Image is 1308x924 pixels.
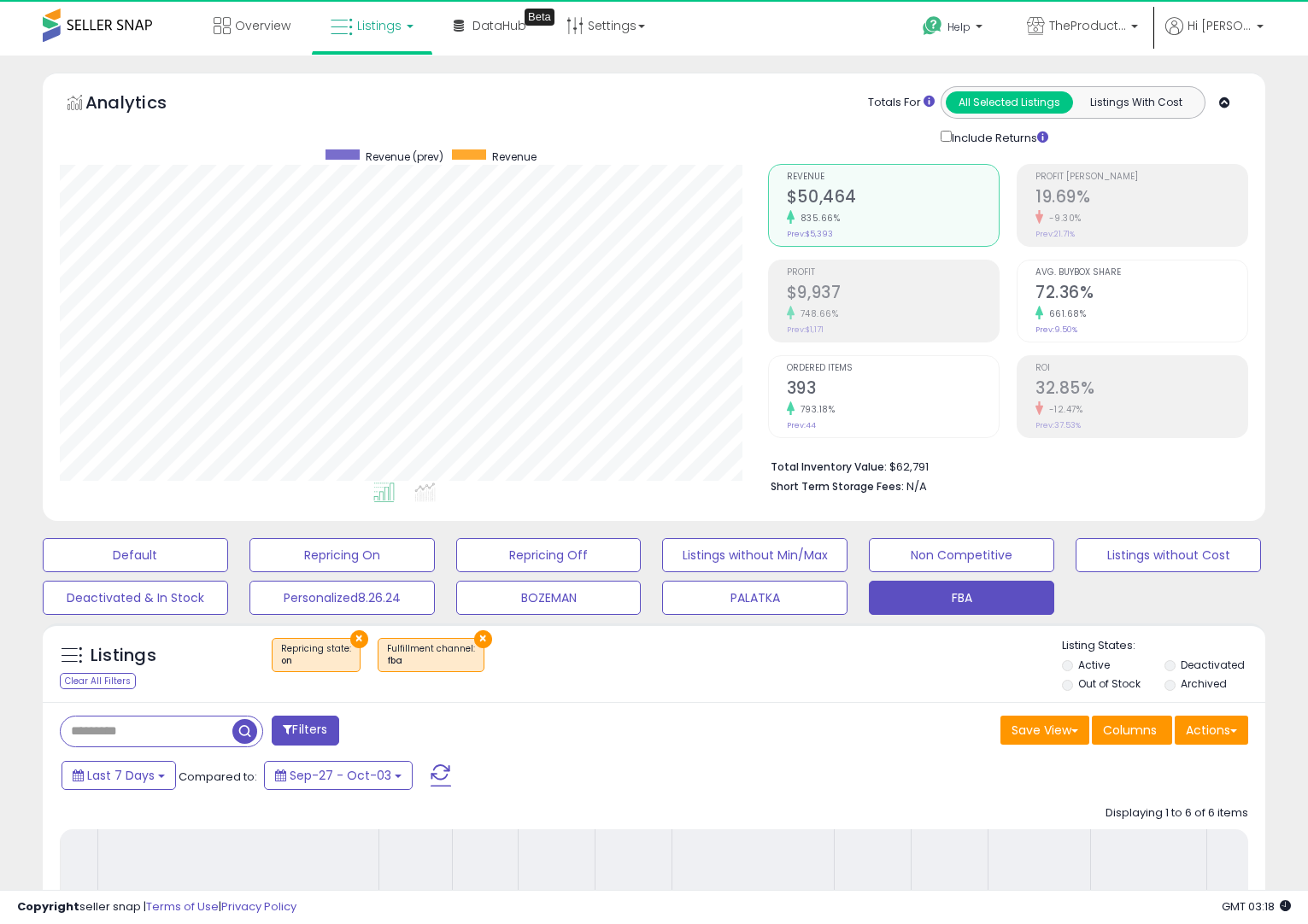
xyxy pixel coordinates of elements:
[909,3,1000,56] a: Help
[771,479,904,494] b: Short Term Storage Fees:
[1106,805,1248,822] div: Displaying 1 to 6 of 6 items
[662,581,848,615] button: PALATKA
[357,17,402,34] span: Listings
[492,149,537,164] span: Revenue
[387,642,475,668] span: Fulfillment channel :
[474,630,492,648] button: ×
[1188,17,1252,34] span: Hi [PERSON_NAME]
[62,761,176,790] button: Last 7 Days
[1035,187,1247,210] h2: 19.69%
[472,17,526,34] span: DataHub
[85,91,200,119] h5: Analytics
[1222,898,1291,915] span: 2025-10-11 03:18 GMT
[787,325,824,335] small: Prev: $1,171
[795,307,839,320] small: 748.66%
[1035,420,1081,430] small: Prev: 37.53%
[1078,658,1110,672] label: Active
[787,364,999,373] span: Ordered Items
[17,899,296,915] div: seller snap | |
[91,644,156,668] h5: Listings
[906,478,927,494] span: N/A
[787,268,999,278] span: Profit
[868,95,935,111] div: Totals For
[281,642,351,668] span: Repricing state :
[221,898,296,915] a: Privacy Policy
[272,716,338,746] button: Filters
[456,538,642,572] button: Repricing Off
[1043,212,1082,225] small: -9.30%
[1175,716,1248,745] button: Actions
[179,769,257,785] span: Compared to:
[787,378,999,401] h2: 393
[1035,325,1077,335] small: Prev: 9.50%
[87,767,155,784] span: Last 7 Days
[1000,716,1089,745] button: Save View
[1035,378,1247,401] h2: 32.85%
[1035,173,1247,182] span: Profit [PERSON_NAME]
[869,581,1054,615] button: FBA
[922,15,943,37] i: Get Help
[281,655,351,667] div: on
[1181,676,1227,691] label: Archived
[787,420,816,430] small: Prev: 44
[795,403,836,416] small: 793.18%
[1035,229,1075,239] small: Prev: 21.71%
[456,581,642,615] button: BOZEMAN
[787,173,999,182] span: Revenue
[1062,638,1265,654] p: Listing States:
[1049,17,1126,34] span: TheProductHaven
[1076,538,1261,572] button: Listings without Cost
[249,581,435,615] button: Personalized8.26.24
[1035,283,1247,306] h2: 72.36%
[787,229,833,239] small: Prev: $5,393
[146,898,219,915] a: Terms of Use
[1043,307,1087,320] small: 661.68%
[290,767,391,784] span: Sep-27 - Oct-03
[43,538,228,572] button: Default
[1165,17,1264,56] a: Hi [PERSON_NAME]
[525,9,554,26] div: Tooltip anchor
[1092,716,1172,745] button: Columns
[1035,268,1247,278] span: Avg. Buybox Share
[1103,722,1157,739] span: Columns
[787,187,999,210] h2: $50,464
[1072,91,1199,114] button: Listings With Cost
[946,91,1073,114] button: All Selected Listings
[771,455,1235,476] li: $62,791
[249,538,435,572] button: Repricing On
[771,459,887,474] b: Total Inventory Value:
[1035,364,1247,373] span: ROI
[264,761,413,790] button: Sep-27 - Oct-03
[662,538,848,572] button: Listings without Min/Max
[795,212,841,225] small: 835.66%
[387,655,475,667] div: fba
[17,898,79,915] strong: Copyright
[350,630,368,648] button: ×
[1043,403,1083,416] small: -12.47%
[928,127,1069,147] div: Include Returns
[235,17,290,34] span: Overview
[366,149,443,164] span: Revenue (prev)
[60,673,136,689] div: Clear All Filters
[787,283,999,306] h2: $9,937
[1078,676,1141,691] label: Out of Stock
[43,581,228,615] button: Deactivated & In Stock
[947,20,971,34] span: Help
[1181,658,1245,672] label: Deactivated
[869,538,1054,572] button: Non Competitive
